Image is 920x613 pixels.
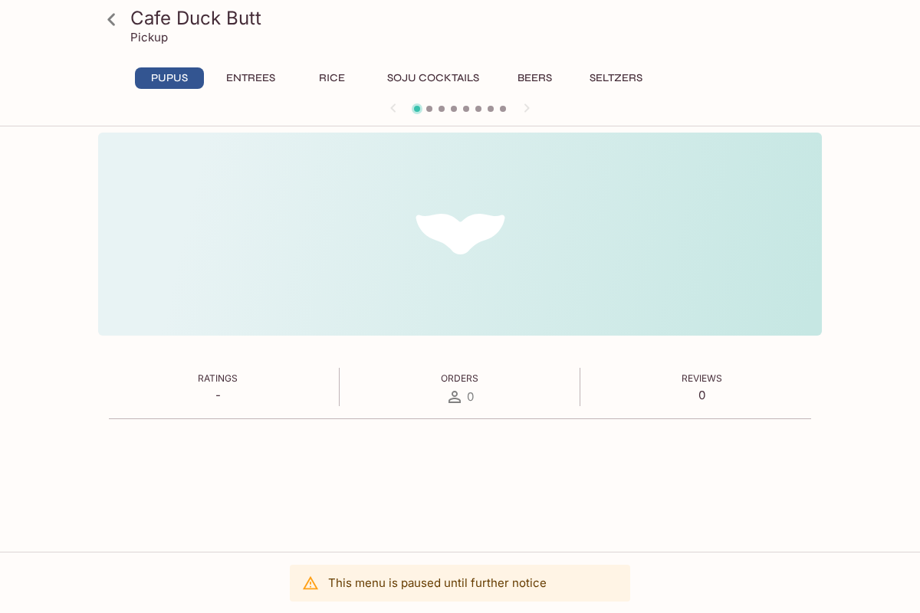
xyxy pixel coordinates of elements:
button: Soju Cocktails [379,67,488,89]
p: Pickup [130,30,168,44]
span: Reviews [682,372,722,384]
span: Orders [441,372,478,384]
p: 0 [682,388,722,402]
button: PUPUS [135,67,204,89]
span: 0 [467,389,474,404]
span: Ratings [198,372,238,384]
p: - [198,388,238,402]
h3: Cafe Duck Butt [130,6,816,30]
p: This menu is paused until further notice [328,575,547,590]
button: ENTREES [216,67,285,89]
button: Beers [500,67,569,89]
button: RICE [297,67,366,89]
button: Seltzers [581,67,651,89]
